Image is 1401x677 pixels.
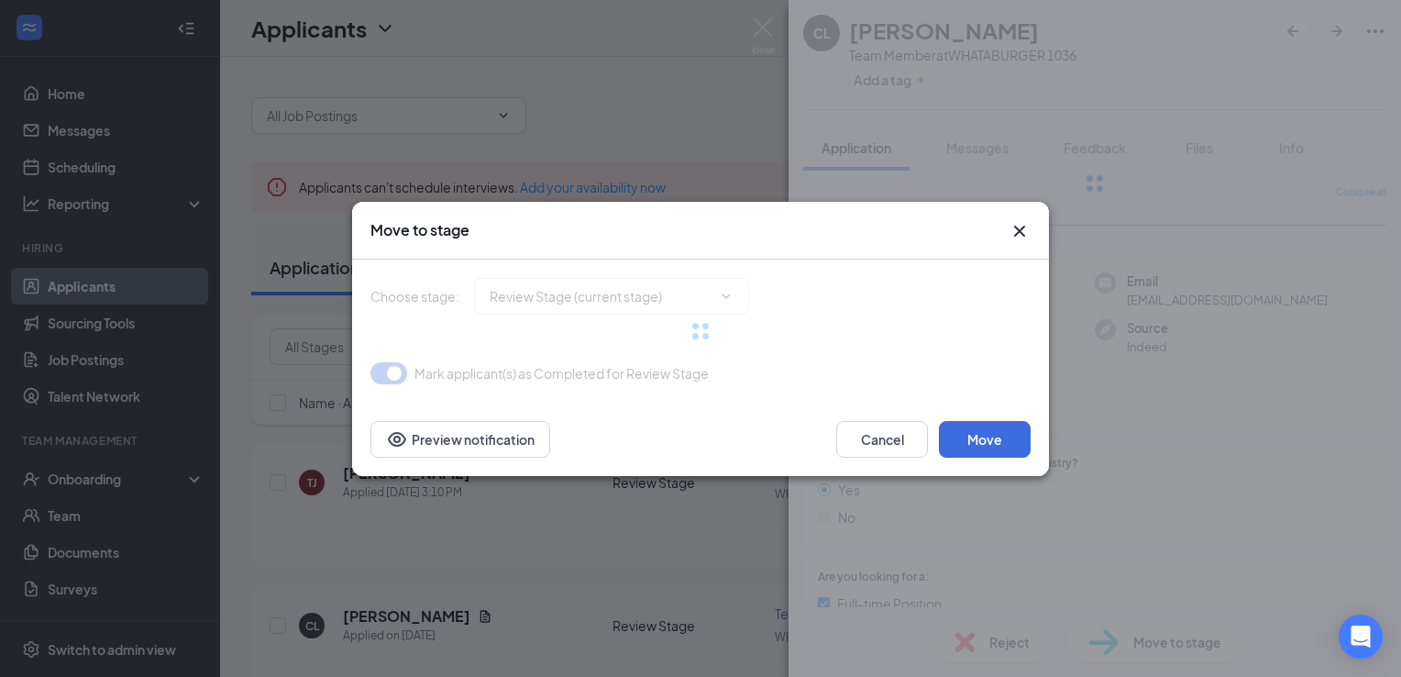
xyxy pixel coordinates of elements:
button: Cancel [836,421,928,458]
button: Move [939,421,1031,458]
div: Open Intercom Messenger [1339,615,1383,659]
h3: Move to stage [370,220,469,240]
button: Close [1009,220,1031,242]
svg: Cross [1009,220,1031,242]
svg: Eye [386,428,408,450]
button: Preview notificationEye [370,421,550,458]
